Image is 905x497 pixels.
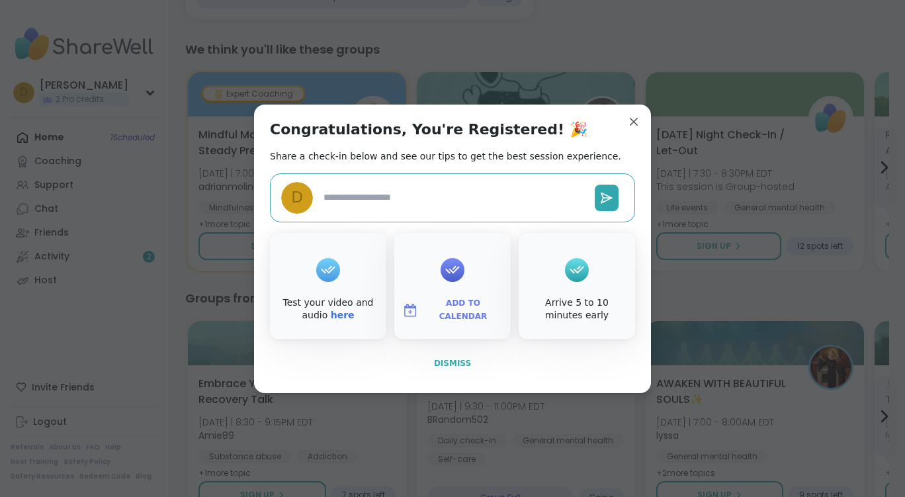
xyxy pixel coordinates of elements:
[331,310,355,320] a: here
[270,150,621,163] h2: Share a check-in below and see our tips to get the best session experience.
[270,120,587,139] h1: Congratulations, You're Registered! 🎉
[270,349,635,377] button: Dismiss
[434,359,471,368] span: Dismiss
[521,296,632,322] div: Arrive 5 to 10 minutes early
[423,297,503,323] span: Add to Calendar
[397,296,508,324] button: Add to Calendar
[273,296,384,322] div: Test your video and audio
[402,302,418,318] img: ShareWell Logomark
[291,186,303,209] span: D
